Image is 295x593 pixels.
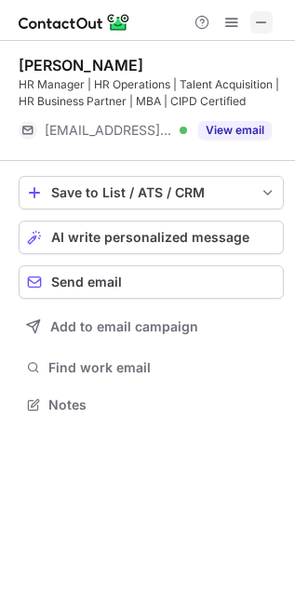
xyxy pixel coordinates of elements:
[198,121,272,140] button: Reveal Button
[19,56,143,74] div: [PERSON_NAME]
[19,11,130,34] img: ContactOut v5.3.10
[48,397,276,413] span: Notes
[51,230,249,245] span: AI write personalized message
[19,176,284,209] button: save-profile-one-click
[19,392,284,418] button: Notes
[50,319,198,334] span: Add to email campaign
[19,265,284,299] button: Send email
[19,76,284,110] div: HR Manager | HR Operations | Talent Acquisition | HR Business Partner | MBA | CIPD Certified
[19,310,284,344] button: Add to email campaign
[48,359,276,376] span: Find work email
[19,355,284,381] button: Find work email
[19,221,284,254] button: AI write personalized message
[51,275,122,290] span: Send email
[45,122,173,139] span: [EMAIL_ADDRESS][DOMAIN_NAME]
[51,185,251,200] div: Save to List / ATS / CRM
